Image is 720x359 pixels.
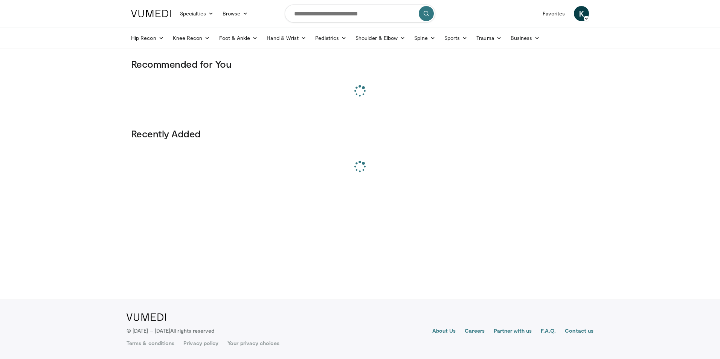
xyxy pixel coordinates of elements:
a: About Us [432,327,456,336]
a: Contact us [565,327,593,336]
a: Careers [465,327,485,336]
a: Specialties [175,6,218,21]
a: Pediatrics [311,30,351,46]
a: K [574,6,589,21]
a: Terms & conditions [127,339,174,347]
h3: Recommended for You [131,58,589,70]
a: Shoulder & Elbow [351,30,410,46]
a: Favorites [538,6,569,21]
a: Foot & Ankle [215,30,262,46]
a: F.A.Q. [541,327,556,336]
a: Sports [440,30,472,46]
input: Search topics, interventions [285,5,435,23]
a: Knee Recon [168,30,215,46]
a: Your privacy choices [227,339,279,347]
h3: Recently Added [131,128,589,140]
p: © [DATE] – [DATE] [127,327,215,335]
a: Business [506,30,545,46]
a: Privacy policy [183,339,218,347]
span: All rights reserved [170,327,214,334]
a: Spine [410,30,439,46]
img: VuMedi Logo [131,10,171,17]
a: Trauma [472,30,506,46]
a: Hip Recon [127,30,168,46]
img: VuMedi Logo [127,313,166,321]
a: Partner with us [494,327,532,336]
a: Browse [218,6,253,21]
a: Hand & Wrist [262,30,311,46]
